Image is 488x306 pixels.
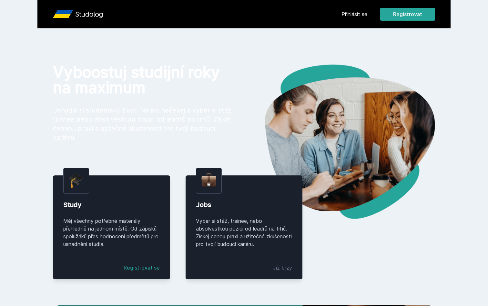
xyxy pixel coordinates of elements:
a: Registrovat se [124,264,160,271]
div: Vyber si stáž, trainee, nebo absolvestkou pozici od leadrů na trhů. Získej cenou praxi a užitečné... [196,217,292,248]
h1: Vyboostuj studijní roky na maximum [53,64,234,95]
div: Jobs [196,200,292,209]
div: Již brzy [273,264,292,271]
img: hero.png [244,64,435,219]
p: Usnadni si studentský život. Na nic nečekej a vyber si stáž, trainee nebo absolvestkou pozici od ... [53,106,234,142]
a: Přihlásit se [341,10,367,18]
img: briefcase.png [201,172,216,188]
div: Study [63,200,160,209]
button: Registrovat [380,8,435,21]
div: Měj všechny potřebné materiály přehledně na jednom místě. Od zápisků spolužáků přes hodnocení pře... [63,217,160,248]
img: graduation-cap.png [69,173,84,188]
